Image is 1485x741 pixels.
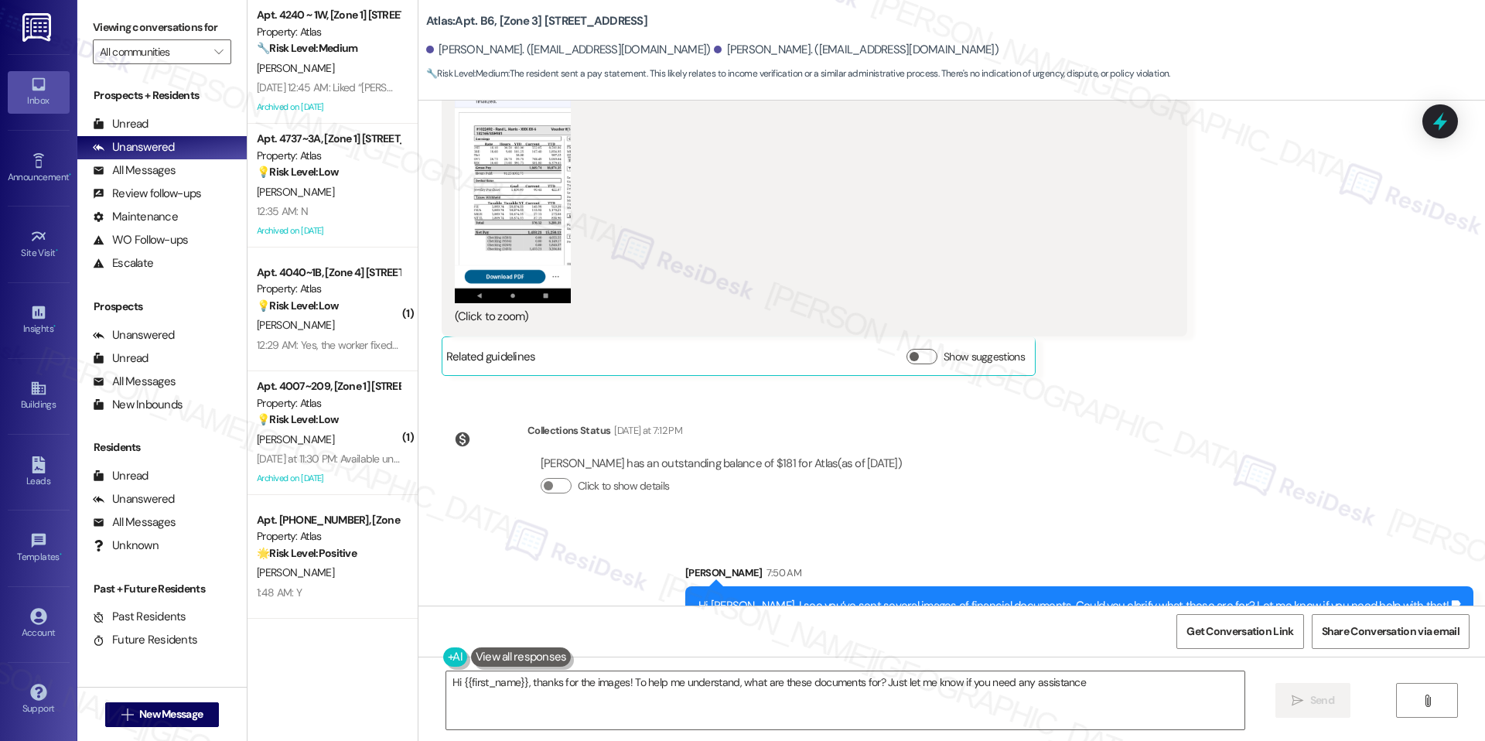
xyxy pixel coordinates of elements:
span: Send [1310,692,1334,709]
div: [PERSON_NAME]. ([EMAIL_ADDRESS][DOMAIN_NAME]) [426,42,711,58]
span: [PERSON_NAME] [257,432,334,446]
button: New Message [105,702,220,727]
button: Send [1275,683,1350,718]
div: WO Follow-ups [93,232,188,248]
div: Apt. 4240 ~ 1W, [Zone 1] [STREET_ADDRESS][US_STATE] [257,7,400,23]
div: Residents [77,439,247,456]
div: Archived on [DATE] [255,469,401,488]
div: Maintenance [93,209,178,225]
div: Property: Atlas [257,395,400,411]
span: • [69,169,71,180]
div: Collections Status [527,422,610,439]
span: • [56,245,58,256]
div: Past + Future Residents [77,581,247,597]
div: 12:35 AM: N [257,204,308,218]
strong: 💡 Risk Level: Low [257,165,339,179]
div: (Click to zoom) [455,309,1162,325]
div: 7:50 AM [763,565,801,581]
span: [PERSON_NAME] [257,185,334,199]
div: Apt. [PHONE_NUMBER], [Zone 4] [STREET_ADDRESS] [257,512,400,528]
div: 12:29 AM: Yes, the worker fixed it right [DOMAIN_NAME] was going off 1 hour.And then he came here... [257,338,842,352]
span: [PERSON_NAME] [257,61,334,75]
div: Review follow-ups [93,186,201,202]
div: Property: Atlas [257,24,400,40]
span: New Message [139,706,203,722]
label: Viewing conversations for [93,15,231,39]
a: Site Visit • [8,224,70,265]
div: Archived on [DATE] [255,221,401,241]
i:  [1292,695,1303,707]
span: • [60,549,62,560]
div: Unknown [93,538,159,554]
a: Buildings [8,375,70,417]
a: Insights • [8,299,70,341]
div: Past Residents [93,609,186,625]
div: All Messages [93,374,176,390]
div: Prospects [77,299,247,315]
i:  [214,46,223,58]
div: Apt. 4007~209, [Zone 1] [STREET_ADDRESS][PERSON_NAME] [257,378,400,394]
div: 1:48 AM: Y [257,586,302,599]
a: Support [8,679,70,721]
div: Property: Atlas [257,148,400,164]
b: Atlas: Apt. B6, [Zone 3] [STREET_ADDRESS] [426,13,647,29]
div: [DATE] at 7:12 PM [610,422,682,439]
div: Property: Atlas [257,528,400,545]
div: Unanswered [93,139,175,155]
div: Unanswered [93,327,175,343]
span: Share Conversation via email [1322,623,1459,640]
div: Prospects + Residents [77,87,247,104]
a: Templates • [8,528,70,569]
a: Leads [8,452,70,493]
div: New Inbounds [93,397,183,413]
div: [PERSON_NAME] [685,565,1473,586]
div: Related guidelines [446,349,536,371]
span: • [53,321,56,332]
div: Apt. 4737~3A, [Zone 1] [STREET_ADDRESS] [257,131,400,147]
strong: 🔧 Risk Level: Medium [257,41,357,55]
i:  [121,709,133,721]
span: Get Conversation Link [1186,623,1293,640]
div: Unanswered [93,491,175,507]
label: Show suggestions [944,349,1025,365]
img: ResiDesk Logo [22,13,54,42]
div: Hi [PERSON_NAME], I see you’ve sent several images of financial documents. Could you clarify what... [698,598,1449,614]
a: Account [8,603,70,645]
textarea: Hi {{first_name}}, thanks for the images! To help me understand, what are these documents for? [446,671,1244,729]
button: Get Conversation Link [1176,614,1303,649]
span: [PERSON_NAME] [257,318,334,332]
span: [PERSON_NAME] [257,565,334,579]
button: Zoom image [455,46,571,303]
a: Inbox [8,71,70,113]
div: Future Residents [93,632,197,648]
strong: 💡 Risk Level: Low [257,299,339,312]
div: All Messages [93,162,176,179]
strong: 💡 Risk Level: Low [257,412,339,426]
strong: 🔧 Risk Level: Medium [426,67,508,80]
div: Unread [93,116,148,132]
div: All Messages [93,514,176,531]
div: [PERSON_NAME] has an outstanding balance of $181 for Atlas (as of [DATE]) [541,456,902,472]
div: Escalate [93,255,153,271]
div: Archived on [DATE] [255,97,401,117]
div: [PERSON_NAME]. ([EMAIL_ADDRESS][DOMAIN_NAME]) [714,42,999,58]
input: All communities [100,39,207,64]
div: Property: Atlas [257,281,400,297]
strong: 🌟 Risk Level: Positive [257,546,357,560]
i:  [1422,695,1433,707]
span: : The resident sent a pay statement. This likely relates to income verification or a similar admi... [426,66,1170,82]
label: Click to show details [578,478,669,494]
div: Unread [93,468,148,484]
div: [DATE] at 11:30 PM: Available units please [257,452,436,466]
div: [DATE] 12:45 AM: Liked “[PERSON_NAME] (Atlas): I understand your concern, Khyle. Pest control for... [257,80,1412,94]
div: Unread [93,350,148,367]
div: Apt. 4040~1B, [Zone 4] [STREET_ADDRESS] [257,265,400,281]
button: Share Conversation via email [1312,614,1470,649]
